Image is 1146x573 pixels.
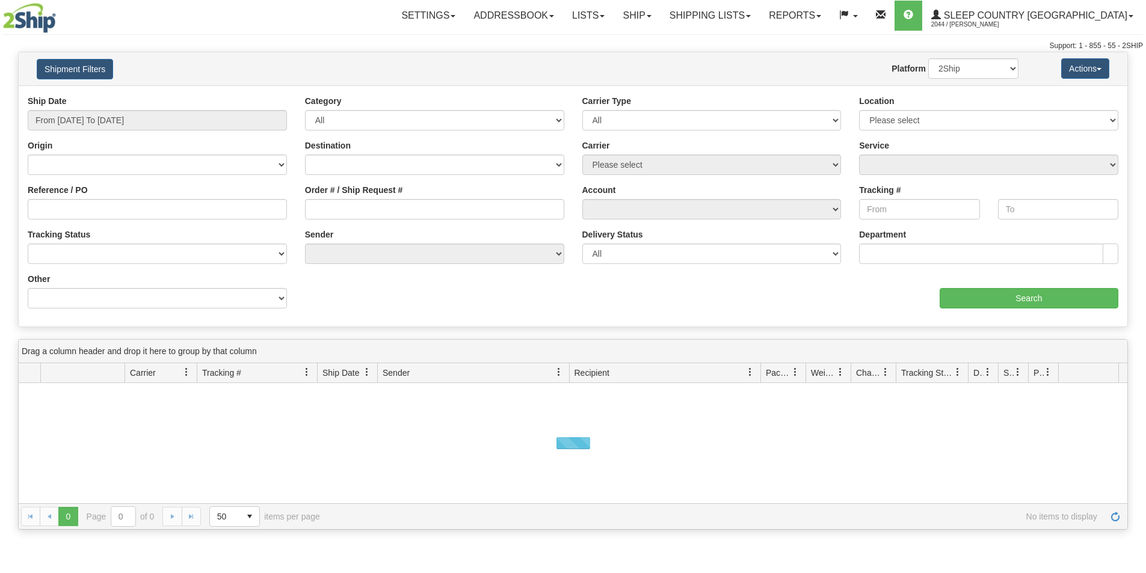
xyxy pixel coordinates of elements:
input: Search [940,288,1118,308]
label: Department [859,228,906,241]
div: grid grouping header [19,340,1127,363]
a: Reports [760,1,830,31]
a: Ship [614,1,660,31]
a: Tracking # filter column settings [297,362,317,382]
a: Shipping lists [661,1,760,31]
span: items per page [209,506,320,527]
label: Destination [305,139,351,152]
a: Recipient filter column settings [740,362,760,382]
span: Sleep Country [GEOGRAPHIC_DATA] [941,10,1127,20]
span: Carrier [130,367,156,379]
a: Tracking Status filter column settings [947,362,968,382]
span: Charge [856,367,881,379]
span: Pickup Status [1034,367,1044,379]
span: No items to display [337,512,1097,521]
label: Location [859,95,894,107]
span: Page 0 [58,507,78,526]
button: Shipment Filters [37,59,113,79]
label: Sender [305,228,333,241]
a: Ship Date filter column settings [357,362,377,382]
label: Order # / Ship Request # [305,184,403,196]
a: Pickup Status filter column settings [1038,362,1058,382]
a: Shipment Issues filter column settings [1008,362,1028,382]
span: 2044 / [PERSON_NAME] [931,19,1021,31]
label: Ship Date [28,95,67,107]
a: Sender filter column settings [549,362,569,382]
a: Packages filter column settings [785,362,806,382]
span: Shipment Issues [1003,367,1014,379]
a: Refresh [1106,507,1125,526]
a: Weight filter column settings [830,362,851,382]
a: Settings [392,1,464,31]
a: Sleep Country [GEOGRAPHIC_DATA] 2044 / [PERSON_NAME] [922,1,1142,31]
label: Account [582,184,616,196]
label: Tracking # [859,184,901,196]
label: Origin [28,139,52,152]
input: To [998,199,1118,219]
a: Carrier filter column settings [176,362,197,382]
span: Delivery Status [973,367,984,379]
a: Charge filter column settings [875,362,896,382]
label: Carrier Type [582,95,631,107]
iframe: chat widget [1118,225,1145,348]
span: Recipient [575,367,609,379]
span: Page sizes drop down [209,506,260,527]
span: Tracking # [202,367,241,379]
label: Carrier [582,139,610,152]
label: Platform [892,63,926,75]
input: From [859,199,979,219]
span: Sender [383,367,410,379]
span: Packages [766,367,791,379]
a: Lists [563,1,614,31]
label: Reference / PO [28,184,88,196]
span: Tracking Status [901,367,953,379]
label: Service [859,139,889,152]
div: Support: 1 - 855 - 55 - 2SHIP [3,41,1143,51]
span: Ship Date [322,367,359,379]
img: logo2044.jpg [3,3,56,33]
label: Other [28,273,50,285]
label: Delivery Status [582,228,643,241]
button: Actions [1061,58,1109,79]
label: Category [305,95,342,107]
span: Page of 0 [87,506,155,527]
a: Delivery Status filter column settings [978,362,998,382]
span: select [240,507,259,526]
span: Weight [811,367,836,379]
span: 50 [217,510,233,522]
label: Tracking Status [28,228,90,241]
a: Addressbook [464,1,563,31]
